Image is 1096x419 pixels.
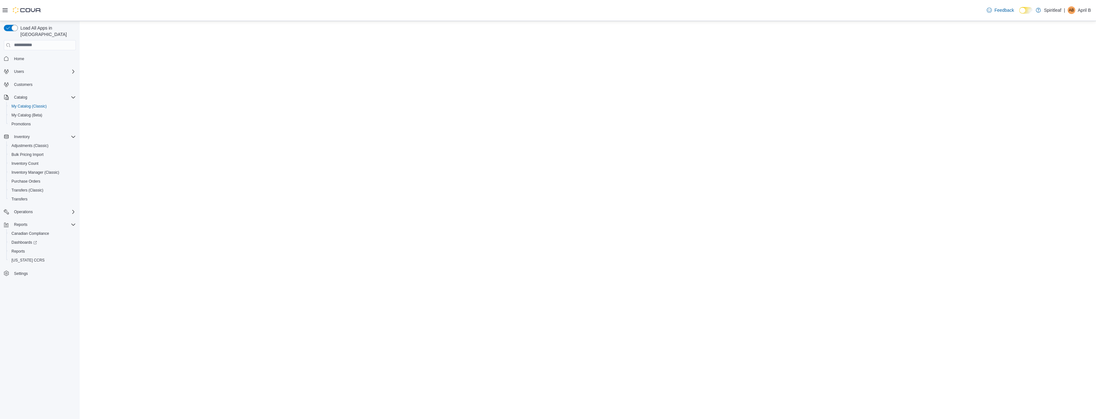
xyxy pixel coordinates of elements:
input: Dark Mode [1019,7,1033,14]
button: My Catalog (Beta) [6,111,78,120]
a: My Catalog (Beta) [9,111,45,119]
span: Canadian Compliance [9,230,76,237]
button: Operations [1,207,78,216]
button: Operations [11,208,35,216]
a: Canadian Compliance [9,230,52,237]
span: Operations [14,209,33,214]
span: Dashboards [9,239,76,246]
button: Bulk Pricing Import [6,150,78,159]
span: Customers [11,80,76,88]
span: Bulk Pricing Import [11,152,44,157]
span: Inventory Count [11,161,39,166]
span: Inventory Count [9,160,76,167]
p: Spiritleaf [1044,6,1061,14]
button: Home [1,54,78,63]
span: Inventory Manager (Classic) [9,169,76,176]
a: Home [11,55,27,63]
button: Reports [1,220,78,229]
span: Promotions [9,120,76,128]
a: Inventory Count [9,160,41,167]
span: Adjustments (Classic) [9,142,76,150]
a: Dashboards [6,238,78,247]
span: Dashboards [11,240,37,245]
span: Inventory [14,134,30,139]
button: Settings [1,269,78,278]
button: Adjustments (Classic) [6,141,78,150]
p: | [1064,6,1065,14]
nav: Complex example [4,52,76,295]
a: Transfers (Classic) [9,186,46,194]
span: Washington CCRS [9,256,76,264]
span: Reports [9,248,76,255]
span: Purchase Orders [9,178,76,185]
button: Users [1,67,78,76]
a: Purchase Orders [9,178,43,185]
span: [US_STATE] CCRS [11,258,45,263]
button: Transfers (Classic) [6,186,78,195]
a: Feedback [984,4,1016,17]
button: Canadian Compliance [6,229,78,238]
button: My Catalog (Classic) [6,102,78,111]
button: Reports [6,247,78,256]
a: Dashboards [9,239,40,246]
span: Users [11,68,76,75]
div: April B [1068,6,1075,14]
span: Customers [14,82,32,87]
span: Users [14,69,24,74]
span: Settings [14,271,28,276]
span: AB [1069,6,1074,14]
span: Transfers (Classic) [11,188,43,193]
span: Canadian Compliance [11,231,49,236]
span: Home [14,56,24,61]
span: Operations [11,208,76,216]
span: Reports [14,222,27,227]
span: Promotions [11,122,31,127]
button: Inventory Manager (Classic) [6,168,78,177]
span: Load All Apps in [GEOGRAPHIC_DATA] [18,25,76,38]
span: Purchase Orders [11,179,40,184]
span: Adjustments (Classic) [11,143,48,148]
span: Feedback [994,7,1014,13]
span: My Catalog (Classic) [11,104,47,109]
a: Transfers [9,195,30,203]
button: Inventory Count [6,159,78,168]
img: Cova [13,7,41,13]
span: Transfers [9,195,76,203]
button: [US_STATE] CCRS [6,256,78,265]
span: Reports [11,221,76,228]
button: Customers [1,80,78,89]
span: Settings [11,269,76,277]
a: Reports [9,248,27,255]
a: Customers [11,81,35,88]
button: Inventory [1,132,78,141]
span: My Catalog (Beta) [9,111,76,119]
a: Adjustments (Classic) [9,142,51,150]
span: Bulk Pricing Import [9,151,76,158]
button: Catalog [1,93,78,102]
span: Home [11,55,76,63]
span: Catalog [14,95,27,100]
button: Promotions [6,120,78,129]
span: Inventory [11,133,76,141]
p: April B [1078,6,1091,14]
button: Inventory [11,133,32,141]
a: [US_STATE] CCRS [9,256,47,264]
button: Purchase Orders [6,177,78,186]
a: Promotions [9,120,33,128]
a: Bulk Pricing Import [9,151,46,158]
button: Users [11,68,26,75]
button: Catalog [11,94,30,101]
button: Reports [11,221,30,228]
button: Transfers [6,195,78,204]
span: Reports [11,249,25,254]
span: Transfers [11,197,27,202]
a: Inventory Manager (Classic) [9,169,62,176]
span: Inventory Manager (Classic) [11,170,59,175]
span: Catalog [11,94,76,101]
span: My Catalog (Classic) [9,102,76,110]
span: My Catalog (Beta) [11,113,42,118]
a: Settings [11,270,30,277]
span: Transfers (Classic) [9,186,76,194]
a: My Catalog (Classic) [9,102,49,110]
